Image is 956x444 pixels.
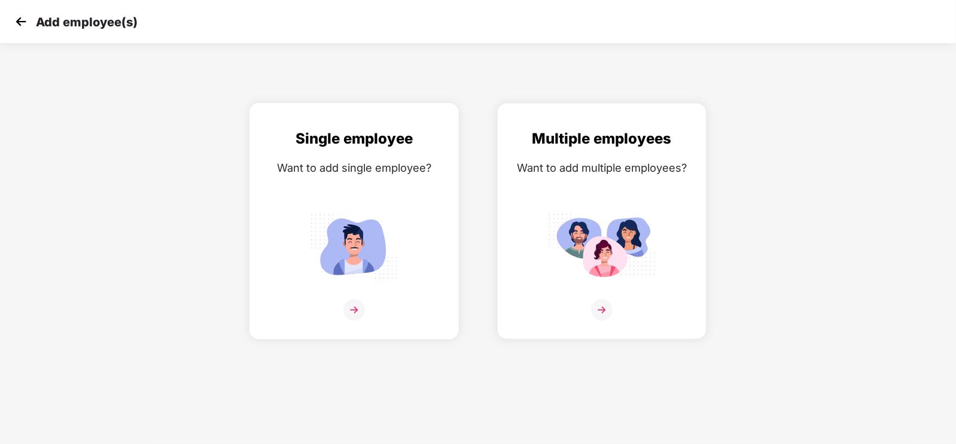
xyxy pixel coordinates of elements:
[510,159,694,177] div: Want to add multiple employees?
[12,13,30,31] img: svg+xml;base64,PHN2ZyB4bWxucz0iaHR0cDovL3d3dy53My5vcmcvMjAwMC9zdmciIHdpZHRoPSIzMCIgaGVpZ2h0PSIzMC...
[548,209,656,284] img: svg+xml;base64,PHN2ZyB4bWxucz0iaHR0cDovL3d3dy53My5vcmcvMjAwMC9zdmciIGlkPSJNdWx0aXBsZV9lbXBsb3llZS...
[343,299,365,321] img: svg+xml;base64,PHN2ZyB4bWxucz0iaHR0cDovL3d3dy53My5vcmcvMjAwMC9zdmciIHdpZHRoPSIzNiIgaGVpZ2h0PSIzNi...
[262,127,446,150] div: Single employee
[262,159,446,177] div: Want to add single employee?
[300,209,408,284] img: svg+xml;base64,PHN2ZyB4bWxucz0iaHR0cDovL3d3dy53My5vcmcvMjAwMC9zdmciIGlkPSJTaW5nbGVfZW1wbG95ZWUiIH...
[591,299,613,321] img: svg+xml;base64,PHN2ZyB4bWxucz0iaHR0cDovL3d3dy53My5vcmcvMjAwMC9zdmciIHdpZHRoPSIzNiIgaGVpZ2h0PSIzNi...
[36,15,138,29] p: Add employee(s)
[510,127,694,150] div: Multiple employees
